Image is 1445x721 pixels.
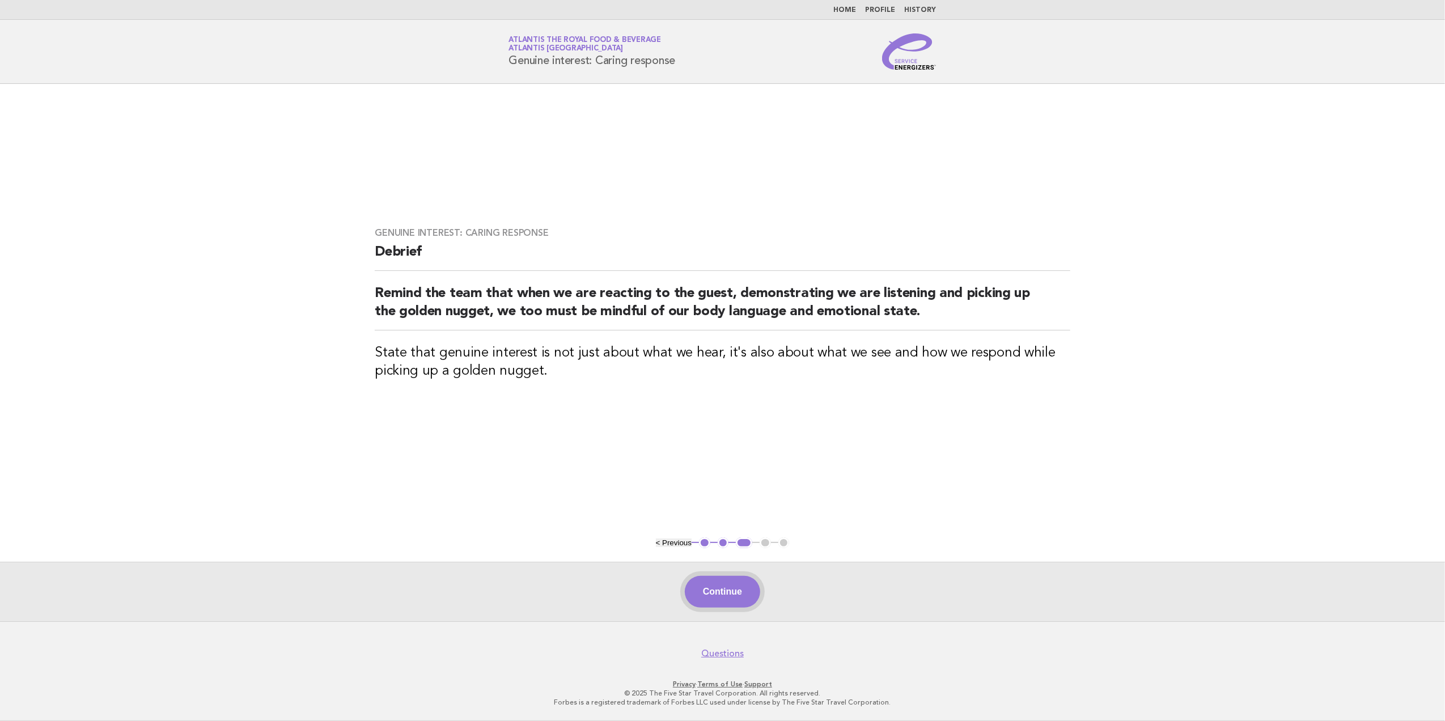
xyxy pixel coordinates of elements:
h3: Genuine interest: Caring response [375,227,1070,239]
a: Atlantis the Royal Food & BeverageAtlantis [GEOGRAPHIC_DATA] [509,36,662,52]
a: Home [834,7,857,14]
button: < Previous [656,538,692,547]
p: · · [376,680,1070,689]
a: Privacy [673,680,696,688]
a: Questions [701,648,744,659]
button: Continue [685,576,760,608]
a: Support [744,680,772,688]
h2: Remind the team that when we are reacting to the guest, demonstrating we are listening and pickin... [375,285,1070,330]
button: 2 [718,537,729,549]
a: Terms of Use [697,680,743,688]
p: © 2025 The Five Star Travel Corporation. All rights reserved. [376,689,1070,698]
button: 3 [736,537,752,549]
h3: State that genuine interest is not just about what we hear, it's also about what we see and how w... [375,344,1070,380]
button: 1 [699,537,710,549]
span: Atlantis [GEOGRAPHIC_DATA] [509,45,624,53]
h1: Genuine interest: Caring response [509,37,676,66]
img: Service Energizers [882,33,937,70]
a: History [905,7,937,14]
a: Profile [866,7,896,14]
h2: Debrief [375,243,1070,271]
p: Forbes is a registered trademark of Forbes LLC used under license by The Five Star Travel Corpora... [376,698,1070,707]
